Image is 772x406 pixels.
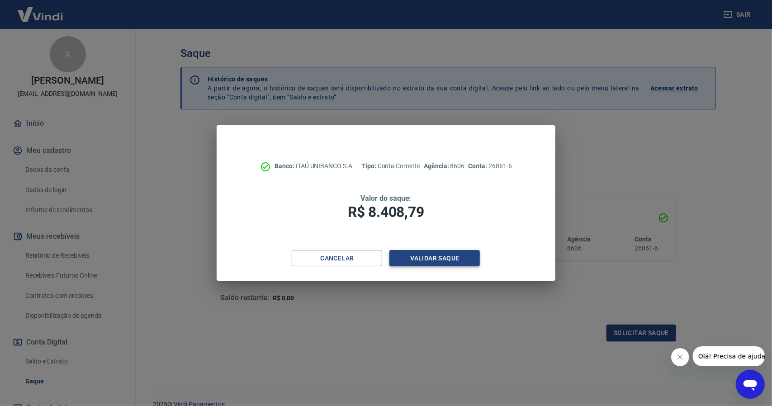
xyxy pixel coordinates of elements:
[424,161,464,171] p: 8606
[5,6,76,14] span: Olá! Precisa de ajuda?
[468,162,488,170] span: Conta:
[360,194,411,203] span: Valor do saque:
[693,346,765,366] iframe: Mensagem da empresa
[292,250,382,267] button: Cancelar
[736,370,765,399] iframe: Botão para abrir a janela de mensagens
[389,250,480,267] button: Validar saque
[671,348,689,366] iframe: Fechar mensagem
[468,161,512,171] p: 26861-6
[348,203,424,221] span: R$ 8.408,79
[275,162,296,170] span: Banco:
[275,161,354,171] p: ITAÚ UNIBANCO S.A.
[361,161,420,171] p: Conta Corrente
[424,162,450,170] span: Agência:
[361,162,378,170] span: Tipo:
